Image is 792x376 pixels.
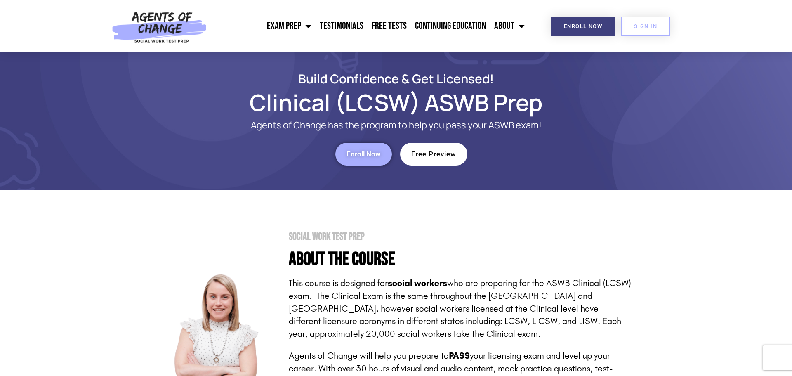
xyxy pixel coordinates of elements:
[564,24,602,29] span: Enroll Now
[263,16,316,36] a: Exam Prep
[490,16,529,36] a: About
[335,143,392,166] a: Enroll Now
[161,93,631,112] h1: Clinical (LCSW) ASWB Prep
[194,120,598,130] p: Agents of Change has the program to help you pass your ASWB exam!
[346,151,381,158] span: Enroll Now
[289,250,631,269] h4: About the Course
[368,16,411,36] a: Free Tests
[289,232,631,242] h2: Social Work Test Prep
[411,151,456,158] span: Free Preview
[388,278,447,289] strong: social workers
[634,24,657,29] span: SIGN IN
[621,17,670,36] a: SIGN IN
[316,16,368,36] a: Testimonials
[161,73,631,85] h2: Build Confidence & Get Licensed!
[400,143,467,166] a: Free Preview
[289,277,631,341] p: This course is designed for who are preparing for the ASWB Clinical (LCSW) exam. The Clinical Exa...
[411,16,490,36] a: Continuing Education
[551,17,615,36] a: Enroll Now
[211,16,529,36] nav: Menu
[449,350,470,361] strong: PASS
